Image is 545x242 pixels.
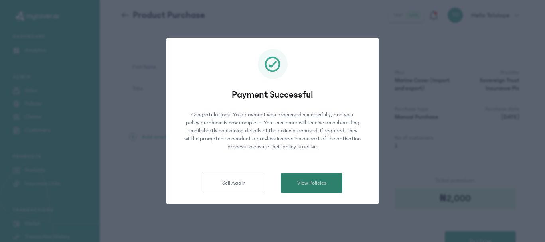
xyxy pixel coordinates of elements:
[178,89,367,101] p: Payment Successful
[222,179,245,187] span: Sell Again
[203,173,265,193] button: Sell Again
[297,179,326,187] span: View Policies
[281,173,342,193] button: View Policies
[178,111,367,151] p: Congratulations! Your payment was processed successfully, and your policy purchase is now complet...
